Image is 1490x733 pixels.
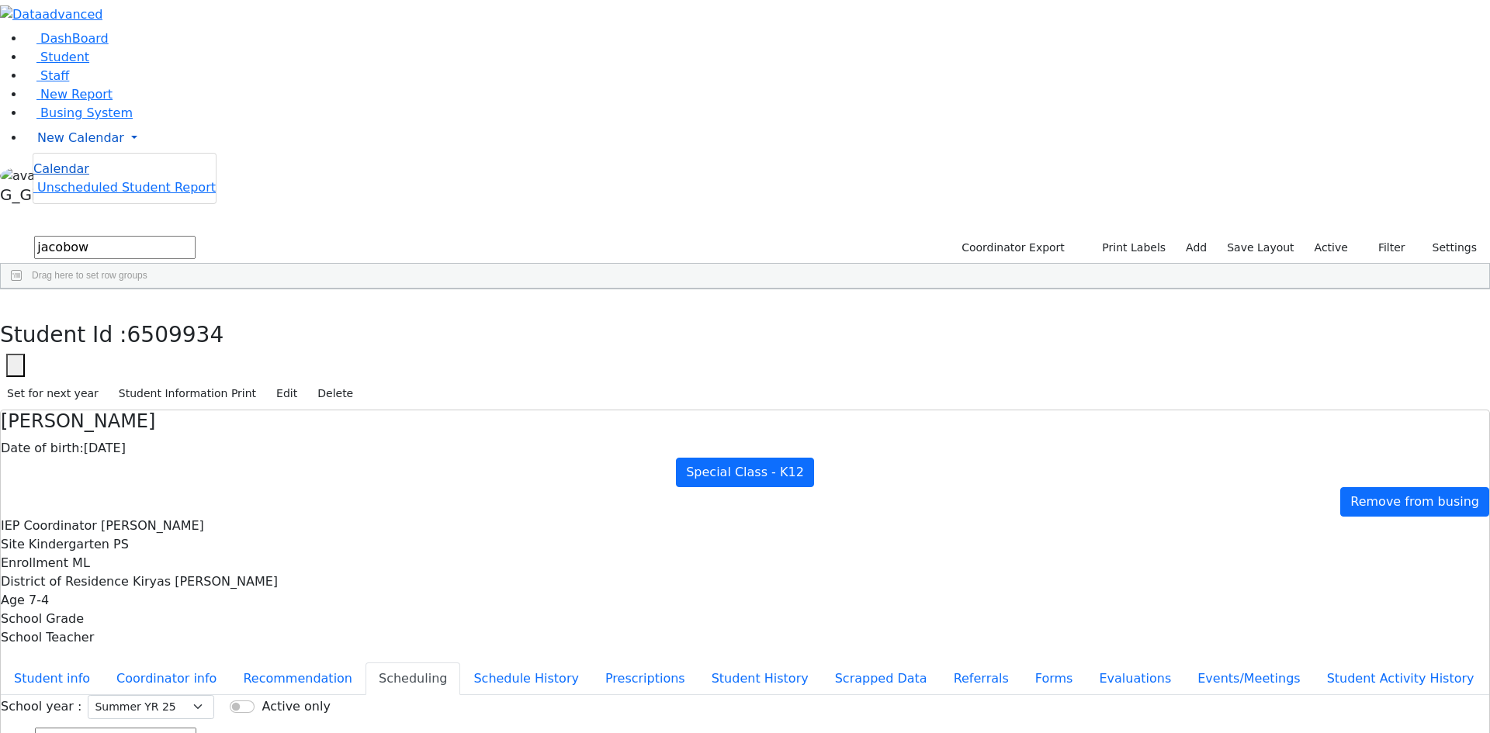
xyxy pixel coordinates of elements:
button: Filter [1358,236,1412,260]
span: Student [40,50,89,64]
label: School Teacher [1,628,94,647]
button: Scheduling [366,662,460,695]
h4: [PERSON_NAME] [1,410,1489,433]
a: Special Class - K12 [676,458,814,487]
button: Print Labels [1084,236,1173,260]
button: Delete [310,382,360,406]
a: Student [25,50,89,64]
button: Prescriptions [592,662,698,695]
label: District of Residence [1,572,129,591]
a: Staff [25,68,69,83]
label: Enrollment [1,554,68,572]
span: 7-4 [29,593,49,607]
button: Save Layout [1220,236,1301,260]
a: Unscheduled Student Report [33,180,216,195]
a: Busing System [25,105,133,120]
a: New Report [25,87,113,102]
button: Student info [1,662,103,695]
button: Coordinator Export [951,236,1072,260]
button: Student History [698,662,822,695]
span: Drag here to set row groups [32,270,147,281]
span: ML [72,555,90,570]
button: Coordinator info [103,662,230,695]
button: Recommendation [230,662,366,695]
label: IEP Coordinator [1,517,97,535]
button: Evaluations [1086,662,1184,695]
button: Student Information Print [112,382,263,406]
a: Calendar [33,160,89,178]
label: School Grade [1,610,84,628]
span: Remove from busing [1350,494,1479,509]
button: Edit [269,382,304,406]
a: Remove from busing [1340,487,1489,517]
label: Date of birth: [1,439,84,458]
button: Referrals [941,662,1022,695]
ul: New Calendar [33,153,217,204]
label: Site [1,535,25,554]
button: Scrapped Data [822,662,941,695]
div: [DATE] [1,439,1489,458]
span: Unscheduled Student Report [37,180,216,195]
span: Kindergarten PS [29,537,129,551]
label: Active [1308,236,1355,260]
span: New Calendar [37,130,124,145]
button: Forms [1022,662,1086,695]
span: [PERSON_NAME] [101,518,204,533]
a: Add [1179,236,1214,260]
span: Busing System [40,105,133,120]
a: DashBoard [25,31,109,46]
span: 6509934 [127,322,224,347]
span: Staff [40,68,69,83]
span: Calendar [33,161,89,176]
span: New Report [40,87,113,102]
button: Events/Meetings [1184,662,1313,695]
button: Student Activity History [1314,662,1488,695]
span: DashBoard [40,31,109,46]
label: School year : [1,697,81,716]
button: Settings [1412,236,1484,260]
span: Kiryas [PERSON_NAME] [133,574,278,589]
a: New Calendar [25,123,1490,154]
input: Search [34,236,196,259]
label: Active only [262,697,330,716]
label: Age [1,591,25,610]
button: Schedule History [460,662,592,695]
